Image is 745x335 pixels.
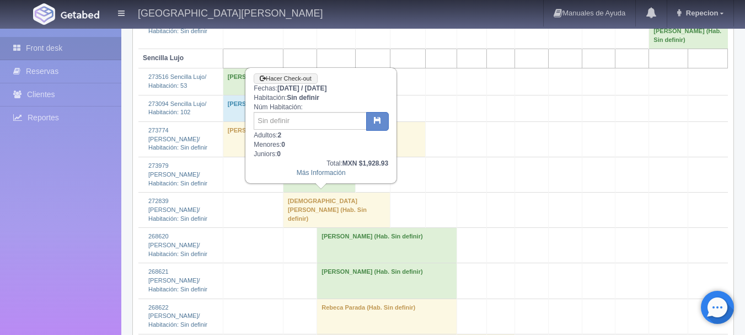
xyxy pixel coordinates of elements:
td: [DEMOGRAPHIC_DATA][PERSON_NAME] (Hab. Sin definir) [649,14,728,49]
td: [PERSON_NAME] (Hab. Sin definir) [317,263,457,299]
b: MXN $1,928.93 [342,159,388,167]
b: 2 [278,131,282,139]
td: [PERSON_NAME] (Hab. Sin definir) [223,122,425,157]
h4: [GEOGRAPHIC_DATA][PERSON_NAME] [138,6,323,19]
b: Sencilla Lujo [143,54,184,62]
a: 273516 Sencilla Lujo/Habitación: 53 [148,73,206,89]
img: Getabed [33,3,55,25]
a: 272839 [PERSON_NAME]/Habitación: Sin definir [148,198,207,221]
td: [PERSON_NAME] (Hab. 53) [223,68,317,95]
a: 273979 [PERSON_NAME]/Habitación: Sin definir [148,162,207,186]
a: 268621 [PERSON_NAME]/Habitación: Sin definir [148,268,207,292]
a: 268622 [PERSON_NAME]/Habitación: Sin definir [148,304,207,328]
input: Sin definir [254,112,367,130]
b: 0 [277,150,281,158]
div: Total: [254,159,388,168]
span: Repecion [683,9,719,17]
a: Más Información [297,169,346,177]
td: [PERSON_NAME] (Hab. Sin definir) [317,228,457,263]
a: 273774 [PERSON_NAME]/Habitación: Sin definir [148,127,207,151]
a: Hacer Check-out [254,73,318,84]
td: Rebeca Parada (Hab. Sin definir) [317,299,457,334]
td: [PERSON_NAME] (Hab. 102) [223,95,317,121]
b: [DATE] / [DATE] [277,84,327,92]
a: 273327 Doble Lujo/Habitación: Sin definir [148,19,207,34]
b: 0 [281,141,285,148]
a: 273094 Sencilla Lujo/Habitación: 102 [148,100,206,116]
div: Fechas: Habitación: Núm Habitación: Adultos: Menores: Juniors: [246,68,396,183]
td: [DEMOGRAPHIC_DATA][PERSON_NAME] (Hab. Sin definir) [283,193,390,228]
a: 268620 [PERSON_NAME]/Habitación: Sin definir [148,233,207,257]
b: Sin definir [287,94,319,102]
img: Getabed [61,10,99,19]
